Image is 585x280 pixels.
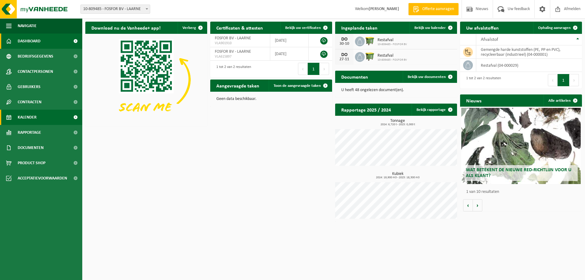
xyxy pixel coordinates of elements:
img: WB-1100-HPE-GN-50 [365,51,375,62]
button: Vorige [463,199,473,211]
span: Contactpersonen [18,64,53,79]
button: Verberg [178,22,207,34]
span: 10-809485 - FOSFOR BV [378,43,407,46]
button: 1 [558,74,569,86]
span: VLA615897 [215,54,265,59]
button: Next [569,74,579,86]
span: Dashboard [18,34,41,49]
span: Afvalstof [481,37,498,42]
h2: Uw afvalstoffen [460,22,505,34]
p: 1 van 10 resultaten [466,190,579,194]
a: Wat betekent de nieuwe RED-richtlijn voor u als klant? [461,108,581,184]
span: Wat betekent de nieuwe RED-richtlijn voor u als klant? [466,168,571,178]
button: 1 [308,63,320,75]
span: 10-809485 - FOSFOR BV [378,58,407,62]
h2: Certificaten & attesten [210,22,269,34]
td: [DATE] [270,47,309,61]
span: Verberg [183,26,196,30]
h3: Kubiek [338,172,457,179]
span: Toon de aangevraagde taken [274,84,321,88]
span: 10-809485 - FOSFOR BV - LAARNE [81,5,150,13]
span: Restafval [378,53,407,58]
button: Volgende [473,199,482,211]
span: 10-809485 - FOSFOR BV - LAARNE [80,5,150,14]
img: WB-1100-HPE-GN-50 [365,36,375,46]
strong: [PERSON_NAME] [369,7,399,11]
a: Ophaling aanvragen [533,22,581,34]
span: Bekijk uw kalender [414,26,446,30]
td: restafval (04-000029) [476,59,582,72]
span: Restafval [378,38,407,43]
span: Documenten [18,140,44,155]
button: Previous [548,74,558,86]
button: Next [320,63,329,75]
p: Geen data beschikbaar. [216,97,326,101]
span: Rapportage [18,125,41,140]
h2: Ingeplande taken [335,22,384,34]
span: Bedrijfsgegevens [18,49,53,64]
a: Alle artikelen [544,94,581,107]
h2: Aangevraagde taken [210,80,265,91]
div: 1 tot 2 van 2 resultaten [463,73,501,87]
h2: Rapportage 2025 / 2024 [335,104,397,115]
td: [DATE] [270,34,309,47]
div: DO [338,52,350,57]
a: Bekijk uw certificaten [280,22,331,34]
span: 2024: 19,900 m3 - 2025: 18,300 m3 [338,176,457,179]
span: Product Shop [18,155,45,171]
span: 2024: 6,720 t - 2025: 0,000 t [338,123,457,126]
a: Offerte aanvragen [408,3,459,15]
a: Bekijk uw documenten [403,71,456,83]
h3: Tonnage [338,119,457,126]
span: Bekijk uw certificaten [285,26,321,30]
span: Offerte aanvragen [421,6,456,12]
h2: Nieuws [460,94,487,106]
div: 1 tot 2 van 2 resultaten [213,62,251,76]
span: FOSFOR BV - LAARNE [215,36,251,41]
a: Bekijk rapportage [412,104,456,116]
button: Previous [298,63,308,75]
span: Navigatie [18,18,37,34]
span: Bekijk uw documenten [408,75,446,79]
span: Contracten [18,94,41,110]
a: Bekijk uw kalender [409,22,456,34]
div: DO [338,37,350,42]
span: Ophaling aanvragen [538,26,571,30]
h2: Documenten [335,71,374,83]
span: Gebruikers [18,79,41,94]
h2: Download nu de Vanheede+ app! [85,22,167,34]
span: FOSFOR BV - LAARNE [215,49,251,54]
span: Kalender [18,110,37,125]
img: Download de VHEPlus App [85,34,207,125]
td: gemengde harde kunststoffen (PE, PP en PVC), recycleerbaar (industrieel) (04-000001) [476,45,582,59]
a: Toon de aangevraagde taken [269,80,331,92]
span: VLA901910 [215,41,265,46]
div: 27-11 [338,57,350,62]
p: U heeft 48 ongelezen document(en). [341,88,451,92]
div: 30-10 [338,42,350,46]
span: Acceptatievoorwaarden [18,171,67,186]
